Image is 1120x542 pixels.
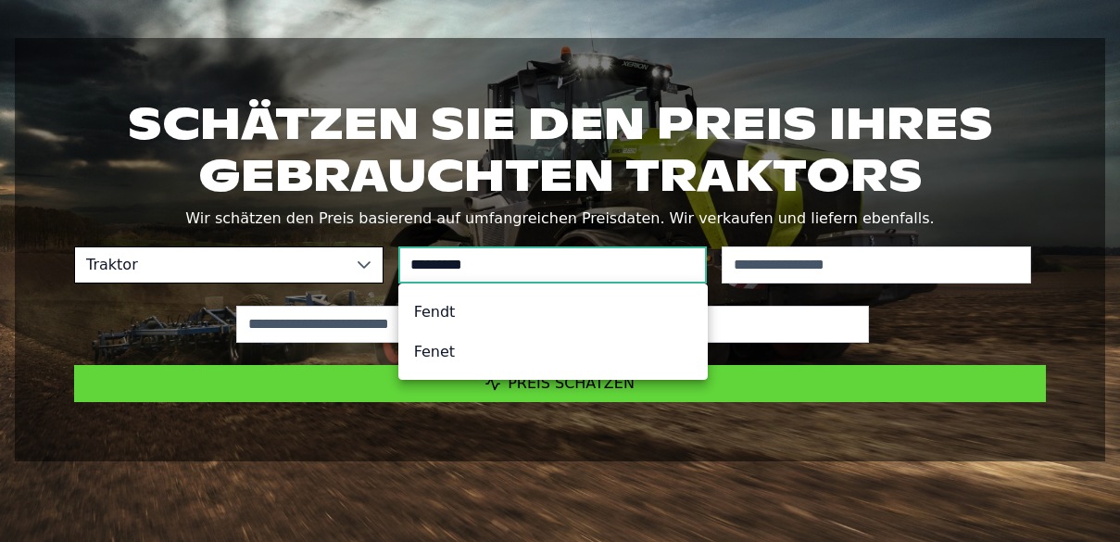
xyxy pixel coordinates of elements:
p: Wir schätzen den Preis basierend auf umfangreichen Preisdaten. Wir verkaufen und liefern ebenfalls. [74,206,1046,232]
ul: Option List [399,284,707,379]
h1: Schätzen Sie den Preis Ihres gebrauchten Traktors [74,97,1046,201]
span: Traktor [75,247,346,283]
button: Preis schätzen [74,365,1046,402]
span: Preis schätzen [508,374,635,392]
li: Fendt [399,292,707,332]
li: Fenet [399,332,707,372]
